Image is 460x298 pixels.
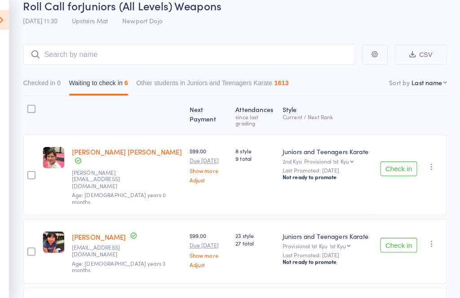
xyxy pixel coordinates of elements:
input: Search by name [31,43,357,64]
div: Current / Next Rank [286,112,374,117]
span: 23 style [239,227,279,234]
div: Provisional 1st Kyu [307,155,351,161]
small: Due [DATE] [194,154,232,160]
div: 6 [131,78,134,85]
label: Sort by [390,76,410,85]
span: Newport Dojo [128,16,168,25]
small: Last Promoted: [DATE] [286,246,374,253]
span: Upstairs Mat [79,16,115,25]
div: Juniors and Teenagers Karate [286,144,374,153]
a: Adjust [194,256,232,262]
span: 9 total [239,151,279,159]
span: Age: [DEMOGRAPHIC_DATA] years 3 months [79,254,171,268]
div: Juniors and Teenagers Karate [286,227,374,236]
div: Not ready to promote [286,253,374,260]
div: Style [282,98,378,128]
small: stephenemarquez@gmail.com [79,239,137,252]
small: Last Promoted: [DATE] [286,164,374,170]
div: 2nd Kyu [286,155,374,161]
span: Age: [DEMOGRAPHIC_DATA] years 0 months [79,187,171,201]
div: Atten­dances [236,98,282,128]
div: Last name [412,76,442,85]
div: since last grading [239,112,279,123]
div: Next Payment [190,98,236,128]
div: Provisional 1st Kyu [286,238,374,244]
span: [DATE] 11:30 [31,16,65,25]
a: [PERSON_NAME] [PERSON_NAME] [79,144,187,153]
div: 1st Kyu [332,238,348,244]
a: Adjust [194,173,232,179]
img: image1636152522.png [51,227,72,248]
button: Checked in0 [31,73,68,94]
small: andrea.lott10@gmail.com [79,166,137,185]
a: [PERSON_NAME] [79,227,132,237]
button: CSV [395,44,447,63]
img: image1621577586.png [51,144,72,165]
div: 0 [65,78,68,85]
a: Show more [194,164,232,170]
button: Check in [381,158,417,173]
span: 27 total [239,234,279,242]
a: Show more [194,247,232,253]
button: Check in [381,233,417,247]
div: 1613 [278,78,292,85]
span: 8 style [239,144,279,151]
div: $99.00 [194,144,232,179]
small: Due [DATE] [194,237,232,243]
div: Not ready to promote [286,170,374,177]
button: Other students in Juniors and Teenagers Karate1613 [142,73,292,94]
div: $99.00 [194,227,232,262]
button: Waiting to check in6 [76,73,134,94]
